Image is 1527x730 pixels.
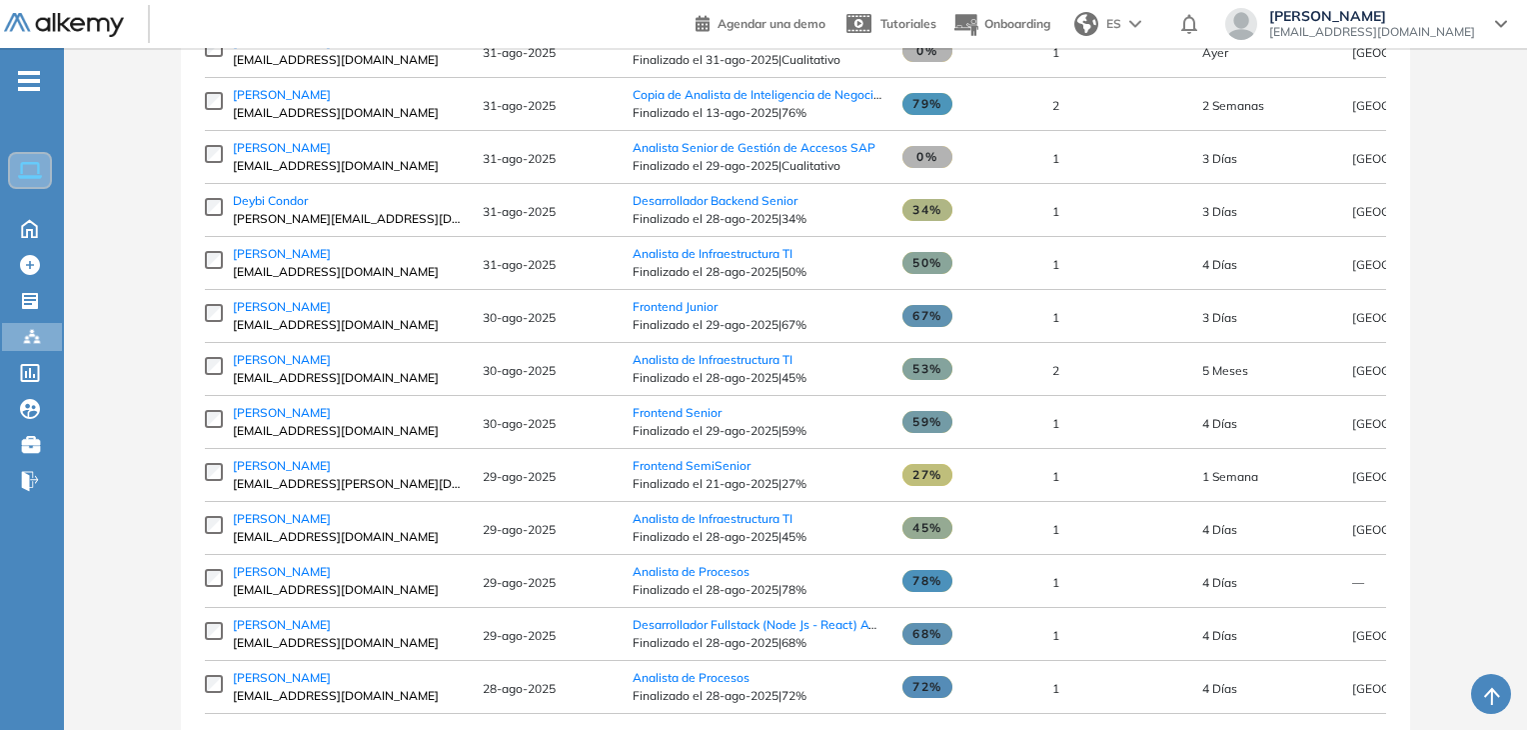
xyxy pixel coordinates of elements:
span: [EMAIL_ADDRESS][DOMAIN_NAME] [233,687,463,705]
span: 28-ago-2025 [1202,257,1237,272]
span: 29-ago-2025 [1202,151,1237,166]
span: 1 [1052,681,1059,696]
span: 28-ago-2025 [483,681,556,696]
span: Finalizado el 28-ago-2025 | 72% [633,687,882,705]
a: Copia de Analista de Inteligencia de Negocios. [633,87,889,102]
span: [GEOGRAPHIC_DATA] [1352,257,1477,272]
span: Finalizado el 28-ago-2025 | 68% [633,634,882,652]
span: Deybi Condor [233,193,308,208]
span: 27-ago-2025 [1202,416,1237,431]
span: [GEOGRAPHIC_DATA] [1352,45,1477,60]
span: 1 [1052,469,1059,484]
span: [PERSON_NAME] [233,617,331,632]
span: Finalizado el 28-ago-2025 | 45% [633,369,882,387]
span: [EMAIL_ADDRESS][DOMAIN_NAME] [1269,24,1475,40]
img: Logo [4,13,124,38]
span: Finalizado el 28-ago-2025 | 50% [633,263,882,281]
span: 27% [902,464,952,486]
span: 31-ago-2025 [483,45,556,60]
span: [GEOGRAPHIC_DATA] [1352,363,1477,378]
span: — [1352,575,1364,590]
span: [EMAIL_ADDRESS][PERSON_NAME][DOMAIN_NAME] [233,475,463,493]
a: Desarrollador Fullstack (Node Js - React) AWS [633,617,889,632]
span: [EMAIL_ADDRESS][DOMAIN_NAME] [233,369,463,387]
span: Frontend Senior [633,405,722,420]
span: [PERSON_NAME] [233,140,331,155]
span: 1 [1052,310,1059,325]
a: [PERSON_NAME] [233,457,463,475]
a: Analista Senior de Gestión de Accesos SAP [633,140,875,155]
span: 1 [1052,416,1059,431]
span: 0% [902,146,952,168]
span: Finalizado el 29-ago-2025 | Cualitativo [633,157,882,175]
a: [PERSON_NAME] [233,404,463,422]
span: [GEOGRAPHIC_DATA] [1352,98,1477,113]
span: 30-ago-2025 [483,416,556,431]
span: [EMAIL_ADDRESS][DOMAIN_NAME] [233,157,463,175]
span: 1 [1052,628,1059,643]
span: [PERSON_NAME] [233,352,331,367]
a: [PERSON_NAME] [233,245,463,263]
span: Finalizado el 29-ago-2025 | 67% [633,316,882,334]
span: 28-ago-2025 [1202,522,1237,537]
span: 28-ago-2025 [1202,204,1237,219]
span: 67% [902,305,952,327]
a: [PERSON_NAME] [233,298,463,316]
span: 1 [1052,151,1059,166]
span: Finalizado el 28-ago-2025 | 45% [633,528,882,546]
span: Onboarding [984,16,1050,31]
a: [PERSON_NAME] [233,616,463,634]
img: arrow [1129,20,1141,28]
span: Agendar una demo [718,16,825,31]
span: 30-ago-2025 [483,363,556,378]
span: 2 [1052,363,1059,378]
span: Analista de Procesos [633,564,750,579]
span: 1 [1052,522,1059,537]
span: Analista de Infraestructura TI [633,511,792,526]
span: 21-mar-2025 [1202,363,1248,378]
span: [EMAIL_ADDRESS][DOMAIN_NAME] [233,51,463,69]
span: 2 [1052,98,1059,113]
span: 21-ago-2025 [1202,469,1258,484]
span: [PERSON_NAME] [233,458,331,473]
a: [PERSON_NAME] [233,139,463,157]
span: [PERSON_NAME] [233,246,331,261]
a: Analista de Infraestructura TI [633,352,792,367]
span: 68% [902,623,952,645]
a: [PERSON_NAME] [233,669,463,687]
span: [EMAIL_ADDRESS][DOMAIN_NAME] [233,528,463,546]
span: [PERSON_NAME] [233,405,331,420]
span: [PERSON_NAME] [233,564,331,579]
span: [EMAIL_ADDRESS][DOMAIN_NAME] [233,634,463,652]
span: 29-ago-2025 [483,469,556,484]
span: 1 [1052,45,1059,60]
span: Finalizado el 28-ago-2025 | 34% [633,210,882,228]
span: Finalizado el 28-ago-2025 | 78% [633,581,882,599]
span: 72% [902,676,952,698]
a: Analista de Procesos [633,670,750,685]
span: [GEOGRAPHIC_DATA] [1352,522,1477,537]
span: 1 [1052,257,1059,272]
span: Analista de Infraestructura TI [633,246,792,261]
span: [GEOGRAPHIC_DATA] [1352,204,1477,219]
span: 29-ago-2025 [483,522,556,537]
span: 1 [1052,575,1059,590]
a: [PERSON_NAME] [233,563,463,581]
span: [PERSON_NAME] [233,87,331,102]
span: 34% [902,199,952,221]
span: [EMAIL_ADDRESS][DOMAIN_NAME] [233,104,463,122]
span: 31-ago-2025 [483,151,556,166]
span: 28-ago-2025 [1202,575,1237,590]
img: world [1074,12,1098,36]
a: Desarrollador Backend Senior [633,193,797,208]
i: - [18,79,40,83]
span: Finalizado el 31-ago-2025 | Cualitativo [633,51,882,69]
a: [PERSON_NAME] [233,351,463,369]
a: [PERSON_NAME] [233,86,463,104]
span: 0% [902,40,952,62]
span: Tutoriales [880,16,936,31]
